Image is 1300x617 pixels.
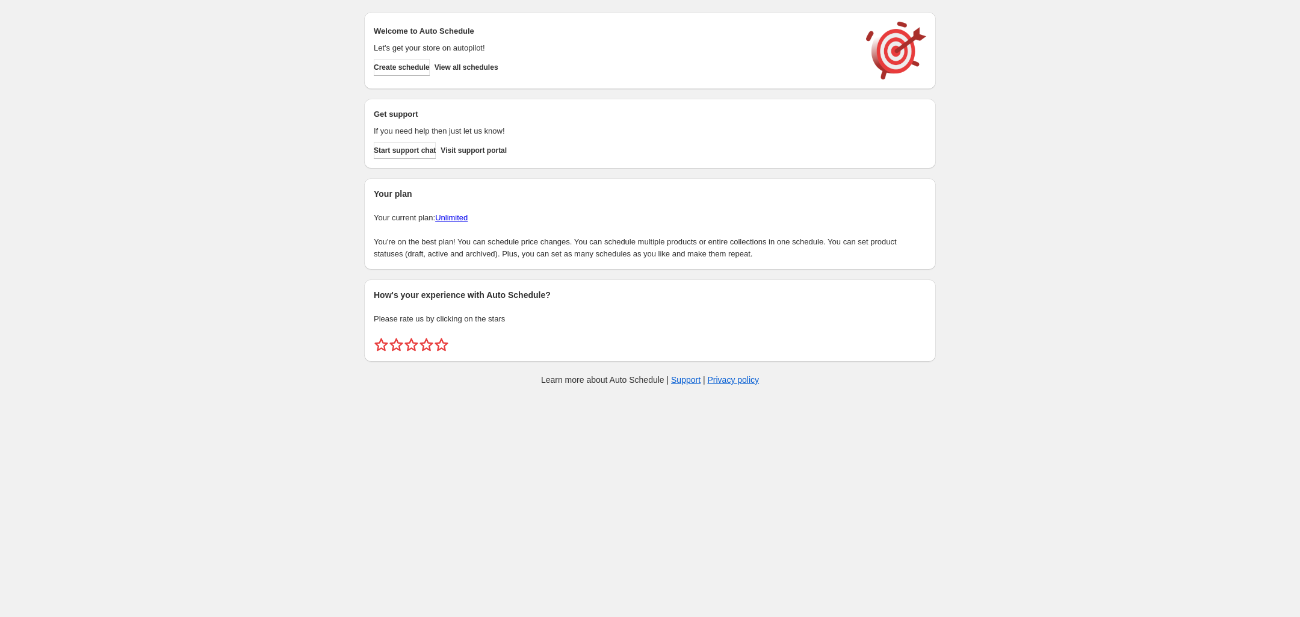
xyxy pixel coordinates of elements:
a: Support [671,375,701,385]
span: View all schedules [435,63,498,72]
h2: Welcome to Auto Schedule [374,25,854,37]
span: Create schedule [374,63,430,72]
h2: Get support [374,108,854,120]
h2: How's your experience with Auto Schedule? [374,289,926,301]
span: Visit support portal [441,146,507,155]
p: Please rate us by clicking on the stars [374,313,926,325]
span: Start support chat [374,146,436,155]
h2: Your plan [374,188,926,200]
button: View all schedules [435,59,498,76]
p: You're on the best plan! You can schedule price changes. You can schedule multiple products or en... [374,236,926,260]
button: Create schedule [374,59,430,76]
a: Start support chat [374,142,436,159]
p: Your current plan: [374,212,926,224]
a: Privacy policy [708,375,760,385]
a: Unlimited [435,213,468,222]
a: Visit support portal [441,142,507,159]
p: If you need help then just let us know! [374,125,854,137]
p: Let's get your store on autopilot! [374,42,854,54]
p: Learn more about Auto Schedule | | [541,374,759,386]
